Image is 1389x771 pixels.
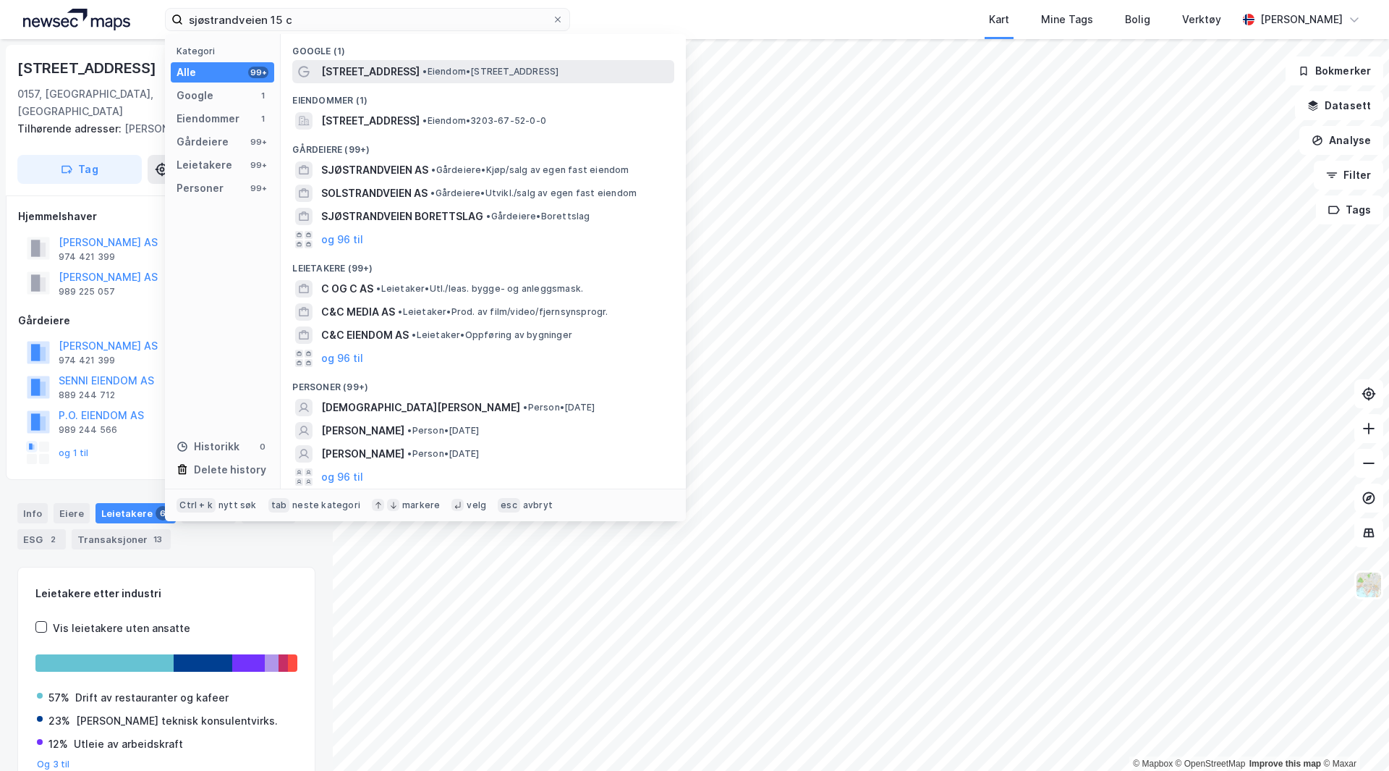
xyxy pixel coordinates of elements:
[95,503,176,523] div: Leietakere
[467,500,486,511] div: velg
[431,164,629,176] span: Gårdeiere • Kjøp/salg av egen fast eiendom
[422,115,546,127] span: Eiendom • 3203-67-52-0-0
[1299,126,1383,155] button: Analyse
[422,66,427,77] span: •
[1125,11,1150,28] div: Bolig
[281,370,686,396] div: Personer (99+)
[321,208,483,225] span: SJØSTRANDVEIEN BORETTSLAG
[1317,702,1389,771] div: Kontrollprogram for chat
[1317,702,1389,771] iframe: Chat Widget
[430,188,435,198] span: •
[48,712,70,730] div: 23%
[54,503,90,523] div: Eiere
[1176,759,1246,769] a: OpenStreetMap
[281,34,686,60] div: Google (1)
[59,286,115,298] div: 989 225 057
[321,422,404,439] span: [PERSON_NAME]
[407,425,479,437] span: Person • [DATE]
[156,506,170,521] div: 6
[523,500,553,511] div: avbryt
[183,9,552,30] input: Søk på adresse, matrikkel, gårdeiere, leietakere eller personer
[1041,11,1093,28] div: Mine Tags
[257,441,268,452] div: 0
[407,448,412,459] span: •
[23,9,130,30] img: logo.a4113a55bc3d86da70a041830d287a7e.svg
[17,122,124,135] span: Tilhørende adresser:
[177,64,196,81] div: Alle
[292,500,360,511] div: neste kategori
[1295,91,1383,120] button: Datasett
[218,500,257,511] div: nytt søk
[17,529,66,549] div: ESG
[989,11,1009,28] div: Kart
[523,402,595,413] span: Person • [DATE]
[321,112,420,130] span: [STREET_ADDRESS]
[321,185,428,202] span: SOLSTRANDVEIEN AS
[1133,759,1173,769] a: Mapbox
[376,283,381,294] span: •
[194,461,266,479] div: Delete history
[48,736,68,753] div: 12%
[1355,571,1382,599] img: Z
[321,280,373,298] span: C OG C AS
[321,161,428,179] span: SJØSTRANDVEIEN AS
[53,620,190,637] div: Vis leietakere uten ansatte
[177,87,213,104] div: Google
[422,66,558,77] span: Eiendom • [STREET_ADDRESS]
[281,132,686,159] div: Gårdeiere (99+)
[177,180,224,197] div: Personer
[35,585,297,602] div: Leietakere etter industri
[248,159,268,171] div: 99+
[486,211,590,222] span: Gårdeiere • Borettslag
[321,399,520,416] span: [DEMOGRAPHIC_DATA][PERSON_NAME]
[431,164,436,175] span: •
[321,231,363,248] button: og 96 til
[321,350,363,367] button: og 96 til
[248,136,268,148] div: 99+
[281,251,686,277] div: Leietakere (99+)
[498,498,520,513] div: esc
[17,503,48,523] div: Info
[76,712,278,730] div: [PERSON_NAME] teknisk konsulentvirks.
[321,445,404,463] span: [PERSON_NAME]
[523,402,527,413] span: •
[398,306,608,318] span: Leietaker • Prod. av film/video/fjernsynsprogr.
[1286,56,1383,85] button: Bokmerker
[17,155,142,184] button: Tag
[1316,195,1383,224] button: Tags
[37,759,70,770] button: Og 3 til
[257,113,268,125] div: 1
[177,110,239,127] div: Eiendommer
[59,424,117,436] div: 989 244 566
[402,500,440,511] div: markere
[177,46,274,56] div: Kategori
[177,438,239,455] div: Historikk
[46,532,60,547] div: 2
[321,303,395,321] span: C&C MEDIA AS
[1314,161,1383,190] button: Filter
[17,56,159,80] div: [STREET_ADDRESS]
[268,498,290,513] div: tab
[74,736,183,753] div: Utleie av arbeidskraft
[1182,11,1221,28] div: Verktøy
[407,425,412,436] span: •
[18,208,315,225] div: Hjemmelshaver
[321,326,409,344] span: C&C EIENDOM AS
[376,283,583,295] span: Leietaker • Utl./leas. bygge- og anleggsmask.
[398,306,402,317] span: •
[1249,759,1321,769] a: Improve this map
[1260,11,1343,28] div: [PERSON_NAME]
[48,689,69,707] div: 57%
[422,115,427,126] span: •
[412,329,572,341] span: Leietaker • Oppføring av bygninger
[75,689,229,707] div: Drift av restauranter og kafeer
[430,188,637,199] span: Gårdeiere • Utvikl./salg av egen fast eiendom
[17,85,199,120] div: 0157, [GEOGRAPHIC_DATA], [GEOGRAPHIC_DATA]
[72,529,171,549] div: Transaksjoner
[177,498,216,513] div: Ctrl + k
[150,532,165,547] div: 13
[407,448,479,460] span: Person • [DATE]
[248,182,268,194] div: 99+
[177,133,229,151] div: Gårdeiere
[59,355,115,366] div: 974 421 399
